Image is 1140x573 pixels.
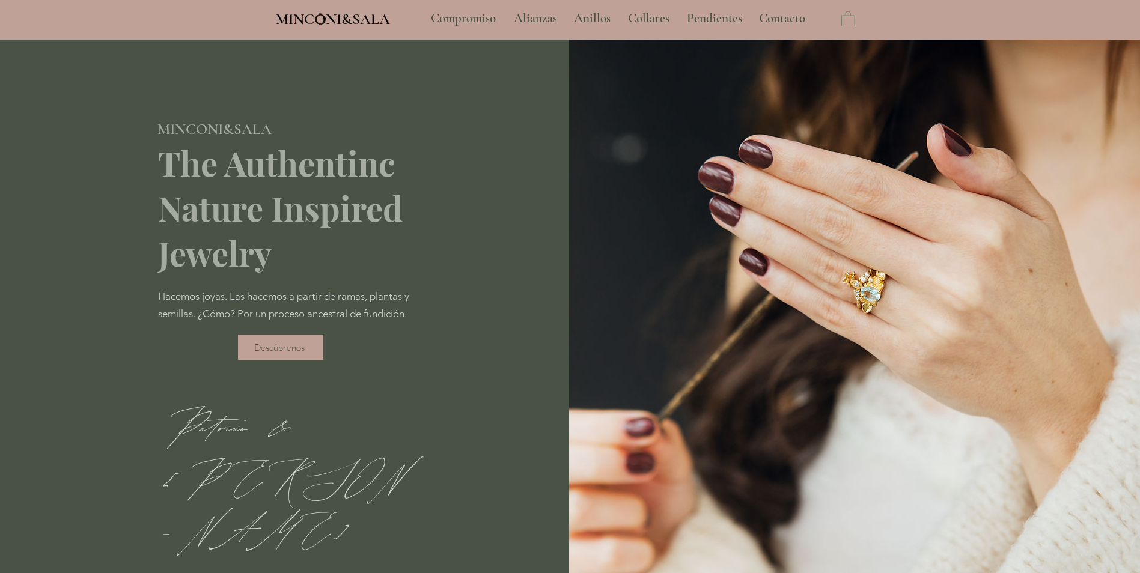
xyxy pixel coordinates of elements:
[157,118,272,138] a: MINCONI&SALA
[398,4,838,34] nav: Sitio
[276,8,390,28] a: MINCONI&SALA
[565,4,619,34] a: Anillos
[157,120,272,138] span: MINCONI&SALA
[422,4,505,34] a: Compromiso
[681,4,748,34] p: Pendientes
[678,4,750,34] a: Pendientes
[508,4,563,34] p: Alianzas
[254,342,305,353] span: Descúbrenos
[158,140,403,275] span: The Authentinc Nature Inspired Jewelry
[162,392,404,560] span: Patricio & [PERSON_NAME]
[568,4,617,34] p: Anillos
[276,10,390,28] span: MINCONI&SALA
[750,4,815,34] a: Contacto
[158,290,409,320] span: Hacemos joyas. Las hacemos a partir de ramas, plantas y semillas. ¿Cómo? Por un proceso ancestral...
[505,4,565,34] a: Alianzas
[315,13,326,25] img: Minconi Sala
[425,4,502,34] p: Compromiso
[619,4,678,34] a: Collares
[753,4,811,34] p: Contacto
[622,4,675,34] p: Collares
[238,335,323,360] a: Descúbrenos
